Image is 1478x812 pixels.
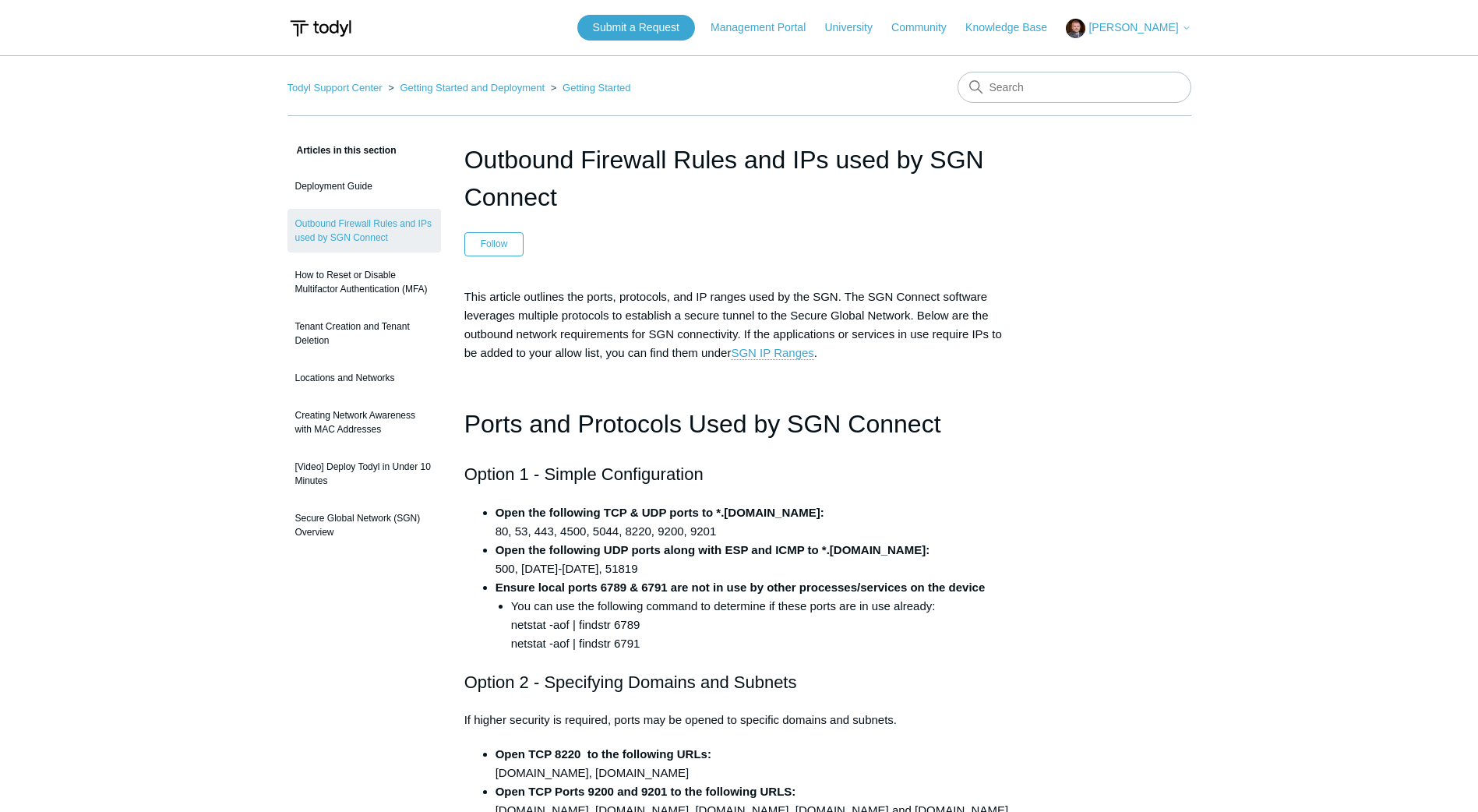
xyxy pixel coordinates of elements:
p: If higher security is required, ports may be opened to specific domains and subnets. [464,711,1014,729]
button: Follow Article [464,232,524,256]
a: Getting Started and Deployment [400,82,545,94]
a: Secure Global Network (SGN) Overview [287,503,441,547]
h2: Option 1 - Simple Configuration [464,461,1014,488]
a: [Video] Deploy Todyl in Under 10 Minutes [287,452,441,496]
strong: Open TCP Ports 9200 and 9201 to the following URLS: [496,785,796,798]
input: Search [958,72,1191,103]
strong: Open the following UDP ports along with ESP and ICMP to *.[DOMAIN_NAME]: [496,543,930,556]
a: Tenant Creation and Tenant Deletion [287,312,441,355]
a: Outbound Firewall Rules and IPs used by SGN Connect [287,209,441,252]
li: [DOMAIN_NAME], [DOMAIN_NAME] [496,745,1014,782]
a: Locations and Networks [287,363,441,393]
span: [PERSON_NAME] [1088,21,1178,34]
span: Articles in this section [287,145,397,156]
h2: Option 2 - Specifying Domains and Subnets [464,669,1014,696]
li: You can use the following command to determine if these ports are in use already: netstat -aof | ... [511,597,1014,653]
a: Knowledge Base [965,19,1063,36]
button: [PERSON_NAME] [1066,19,1191,38]
li: Getting Started and Deployment [385,82,548,94]
strong: Ensure local ports 6789 & 6791 are not in use by other processes/services on the device [496,581,986,594]
a: Getting Started [563,82,630,94]
h1: Outbound Firewall Rules and IPs used by SGN Connect [464,141,1014,216]
li: Todyl Support Center [287,82,386,94]
a: SGN IP Ranges [731,346,813,360]
span: This article outlines the ports, protocols, and IP ranges used by the SGN. The SGN Connect softwa... [464,290,1002,360]
a: Community [891,19,962,36]
a: Management Portal [711,19,821,36]
img: Todyl Support Center Help Center home page [287,14,354,43]
strong: Open the following TCP & UDP ports to *.[DOMAIN_NAME]: [496,506,824,519]
strong: Open TCP 8220 to the following URLs: [496,747,711,761]
a: Submit a Request [577,15,695,41]
h1: Ports and Protocols Used by SGN Connect [464,404,1014,444]
li: 80, 53, 443, 4500, 5044, 8220, 9200, 9201 [496,503,1014,541]
a: How to Reset or Disable Multifactor Authentication (MFA) [287,260,441,304]
li: Getting Started [548,82,631,94]
a: Creating Network Awareness with MAC Addresses [287,401,441,444]
a: University [824,19,887,36]
a: Deployment Guide [287,171,441,201]
a: Todyl Support Center [287,82,383,94]
li: 500, [DATE]-[DATE], 51819 [496,541,1014,578]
